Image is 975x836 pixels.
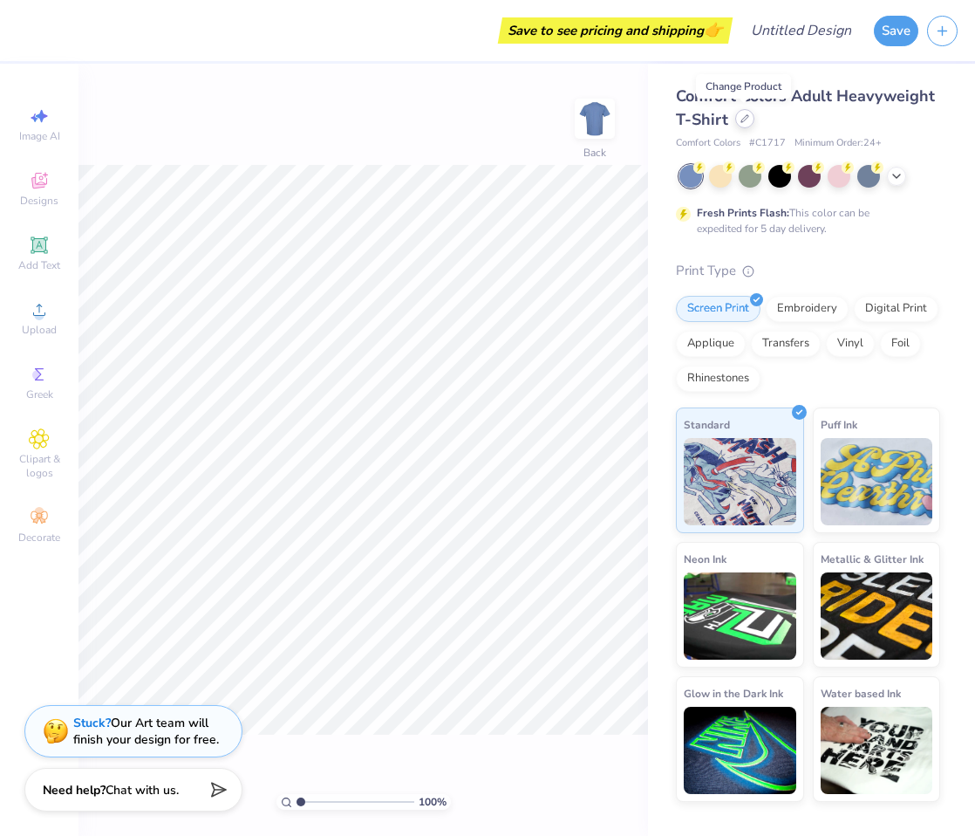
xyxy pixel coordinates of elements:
[18,531,60,545] span: Decorate
[696,74,791,99] div: Change Product
[684,684,783,702] span: Glow in the Dark Ink
[874,16,918,46] button: Save
[821,550,924,568] span: Metallic & Glitter Ink
[502,17,728,44] div: Save to see pricing and shipping
[826,331,875,357] div: Vinyl
[676,296,760,322] div: Screen Print
[766,296,849,322] div: Embroidery
[880,331,921,357] div: Foil
[43,782,106,798] strong: Need help?
[18,258,60,272] span: Add Text
[697,206,789,220] strong: Fresh Prints Flash:
[821,438,933,525] img: Puff Ink
[106,782,179,798] span: Chat with us.
[794,136,882,151] span: Minimum Order: 24 +
[676,86,935,130] span: Comfort Colors Adult Heavyweight T-Shirt
[19,129,60,143] span: Image AI
[684,415,730,434] span: Standard
[676,261,940,281] div: Print Type
[854,296,938,322] div: Digital Print
[684,707,796,794] img: Glow in the Dark Ink
[737,13,865,48] input: Untitled Design
[26,387,53,401] span: Greek
[821,707,933,794] img: Water based Ink
[676,136,740,151] span: Comfort Colors
[22,323,57,337] span: Upload
[684,572,796,660] img: Neon Ink
[821,684,901,702] span: Water based Ink
[704,19,723,40] span: 👉
[684,550,726,568] span: Neon Ink
[676,366,760,392] div: Rhinestones
[73,715,111,731] strong: Stuck?
[9,452,70,480] span: Clipart & logos
[749,136,786,151] span: # C1717
[20,194,58,208] span: Designs
[676,331,746,357] div: Applique
[583,145,606,161] div: Back
[684,438,796,525] img: Standard
[419,794,447,810] span: 100 %
[697,205,911,236] div: This color can be expedited for 5 day delivery.
[73,715,219,748] div: Our Art team will finish your design for free.
[821,415,857,434] span: Puff Ink
[821,572,933,660] img: Metallic & Glitter Ink
[577,101,612,136] img: Back
[751,331,821,357] div: Transfers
